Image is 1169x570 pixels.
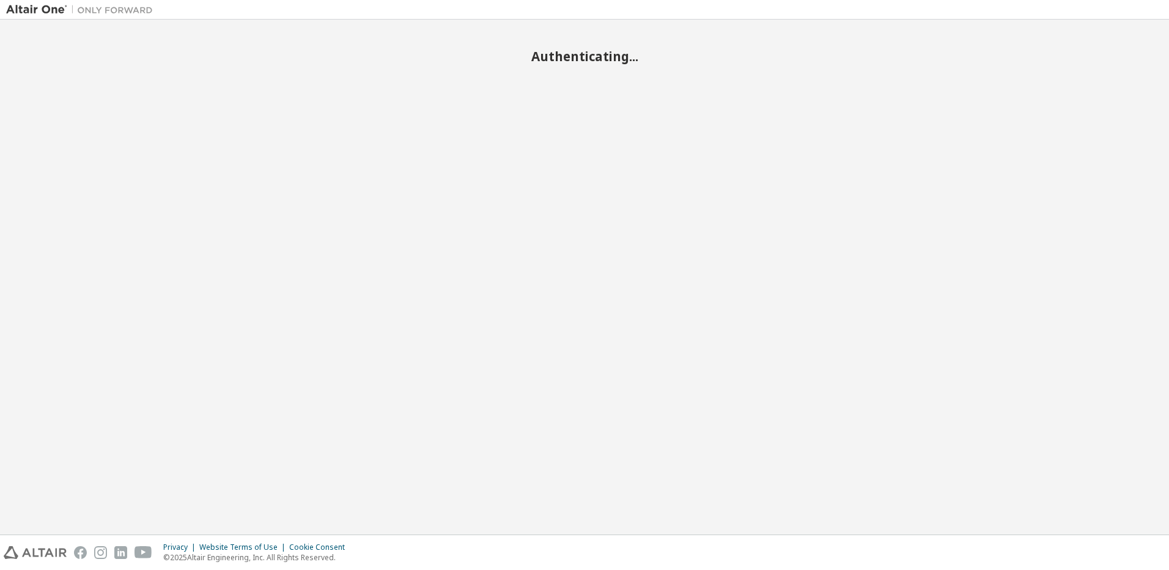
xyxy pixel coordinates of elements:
[6,4,159,16] img: Altair One
[94,546,107,559] img: instagram.svg
[199,542,289,552] div: Website Terms of Use
[289,542,352,552] div: Cookie Consent
[74,546,87,559] img: facebook.svg
[163,542,199,552] div: Privacy
[6,48,1163,64] h2: Authenticating...
[4,546,67,559] img: altair_logo.svg
[114,546,127,559] img: linkedin.svg
[135,546,152,559] img: youtube.svg
[163,552,352,563] p: © 2025 Altair Engineering, Inc. All Rights Reserved.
